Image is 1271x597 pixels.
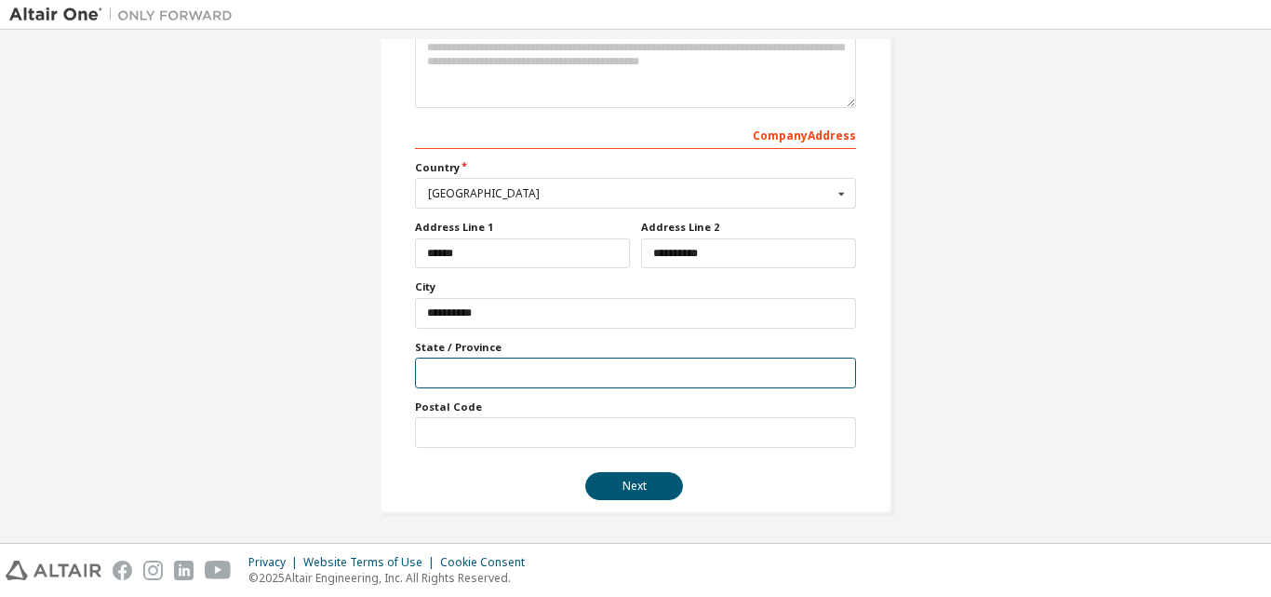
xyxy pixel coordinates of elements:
div: Privacy [248,555,303,570]
label: Country [415,160,856,175]
div: [GEOGRAPHIC_DATA] [428,188,833,199]
label: State / Province [415,340,856,355]
p: © 2025 Altair Engineering, Inc. All Rights Reserved. [248,570,536,586]
div: Website Terms of Use [303,555,440,570]
button: Next [585,472,683,500]
label: Postal Code [415,400,856,414]
label: City [415,279,856,294]
img: Altair One [9,6,242,24]
img: instagram.svg [143,561,163,580]
div: Company Address [415,119,856,149]
img: linkedin.svg [174,561,194,580]
img: youtube.svg [205,561,232,580]
img: altair_logo.svg [6,561,101,580]
label: Address Line 2 [641,220,856,235]
div: Cookie Consent [440,555,536,570]
img: facebook.svg [113,561,132,580]
label: Address Line 1 [415,220,630,235]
